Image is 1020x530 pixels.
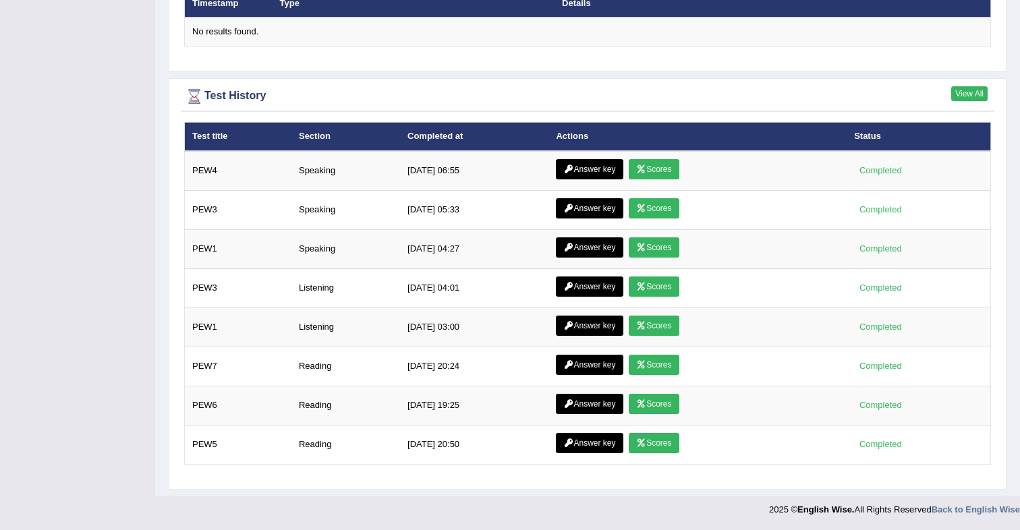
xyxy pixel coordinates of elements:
td: PEW6 [185,386,291,425]
td: PEW4 [185,151,291,191]
th: Actions [548,122,847,150]
td: [DATE] 19:25 [400,386,548,425]
td: [DATE] 04:27 [400,229,548,268]
td: PEW7 [185,347,291,386]
th: Test title [185,122,291,150]
div: Completed [854,320,907,334]
td: Speaking [291,151,400,191]
strong: English Wise. [797,504,854,514]
td: PEW3 [185,268,291,307]
td: Speaking [291,190,400,229]
div: Completed [854,437,907,451]
td: [DATE] 03:00 [400,307,548,347]
div: Completed [854,202,907,216]
a: Scores [629,316,679,336]
a: Answer key [556,433,623,453]
a: Back to English Wise [932,504,1020,514]
div: 2025 © All Rights Reserved [769,496,1020,516]
div: Completed [854,163,907,177]
td: [DATE] 06:55 [400,151,548,191]
th: Section [291,122,400,150]
a: Scores [629,394,679,414]
th: Completed at [400,122,548,150]
a: Scores [629,237,679,258]
a: Answer key [556,276,623,297]
a: Scores [629,355,679,375]
div: Completed [854,398,907,412]
div: Completed [854,281,907,295]
td: [DATE] 20:50 [400,425,548,464]
td: Speaking [291,229,400,268]
div: Completed [854,359,907,373]
td: [DATE] 20:24 [400,347,548,386]
td: PEW1 [185,229,291,268]
td: Listening [291,307,400,347]
a: Answer key [556,316,623,336]
a: Scores [629,159,679,179]
a: Answer key [556,237,623,258]
td: PEW3 [185,190,291,229]
td: [DATE] 05:33 [400,190,548,229]
a: Answer key [556,159,623,179]
td: PEW5 [185,425,291,464]
th: Status [847,122,990,150]
div: No results found. [192,26,983,38]
div: Completed [854,241,907,256]
div: Test History [184,86,991,107]
a: Answer key [556,355,623,375]
td: Reading [291,347,400,386]
td: Reading [291,386,400,425]
td: PEW1 [185,307,291,347]
a: Answer key [556,394,623,414]
a: Answer key [556,198,623,218]
td: Reading [291,425,400,464]
td: Listening [291,268,400,307]
a: Scores [629,276,679,297]
a: Scores [629,198,679,218]
td: [DATE] 04:01 [400,268,548,307]
a: Scores [629,433,679,453]
a: View All [951,86,988,101]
